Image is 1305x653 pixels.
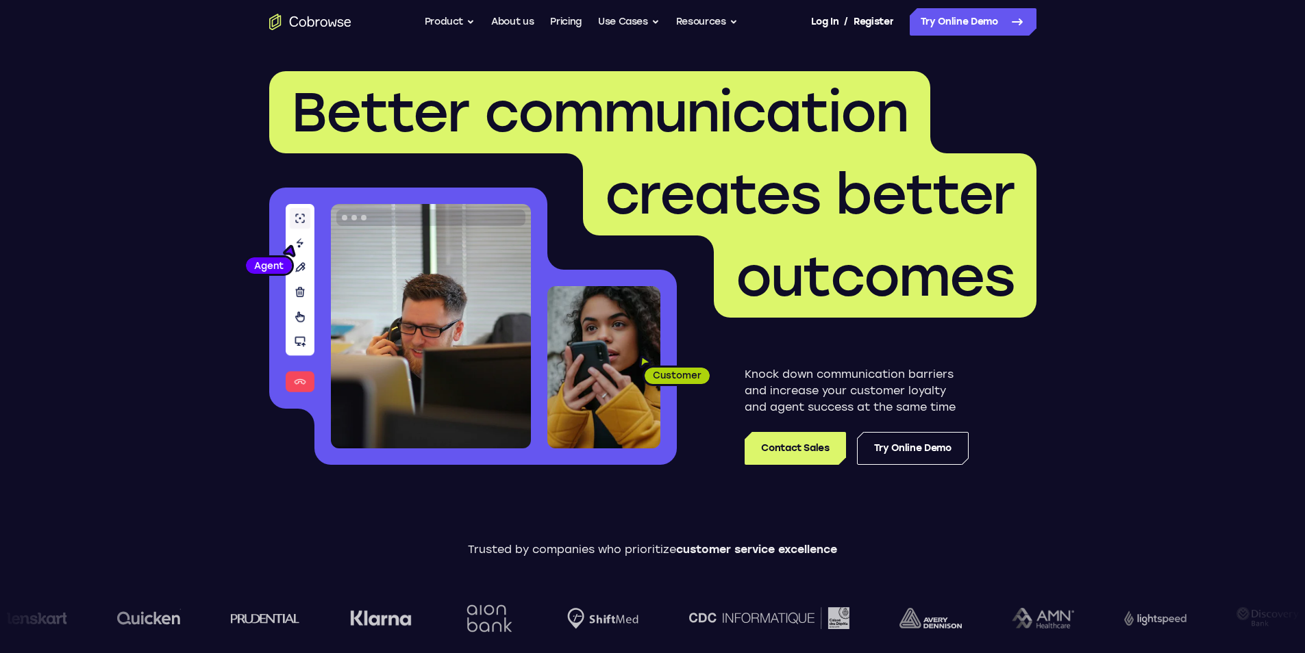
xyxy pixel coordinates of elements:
img: A customer holding their phone [547,286,660,448]
a: Register [854,8,893,36]
button: Resources [676,8,738,36]
span: outcomes [736,244,1015,309]
img: Shiftmed [566,608,637,629]
span: / [844,14,848,30]
a: About us [491,8,534,36]
a: Try Online Demo [857,432,969,465]
p: Knock down communication barriers and increase your customer loyalty and agent success at the sam... [745,366,969,415]
a: Contact Sales [745,432,845,465]
a: Go to the home page [269,14,351,30]
img: Klarna [349,610,410,626]
img: avery-dennison [898,608,960,628]
button: Product [425,8,475,36]
a: Pricing [550,8,582,36]
img: AMN Healthcare [1010,608,1073,629]
span: creates better [605,162,1015,227]
img: prudential [229,613,299,624]
button: Use Cases [598,8,660,36]
span: customer service excellence [676,543,837,556]
a: Log In [811,8,838,36]
span: Better communication [291,79,908,145]
img: Aion Bank [460,591,516,646]
img: CDC Informatique [687,607,847,628]
img: A customer support agent talking on the phone [331,204,531,448]
a: Try Online Demo [910,8,1036,36]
